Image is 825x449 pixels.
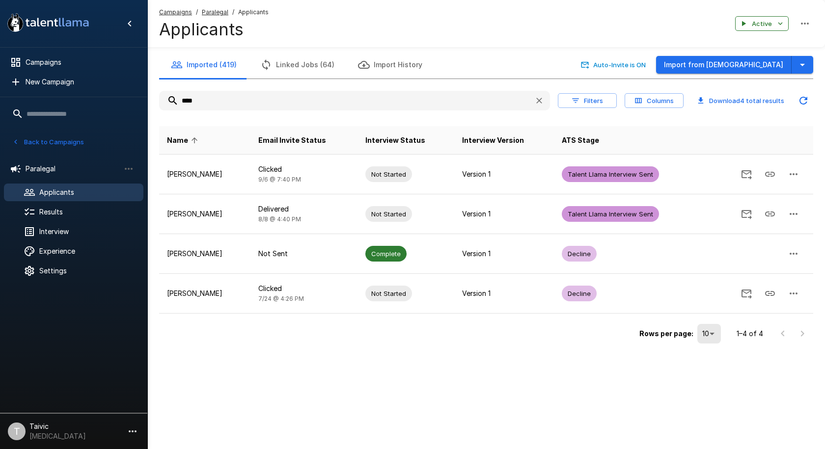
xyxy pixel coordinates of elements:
[735,209,758,217] span: Send Invitation
[167,289,243,298] p: [PERSON_NAME]
[462,249,546,259] p: Version 1
[735,289,758,297] span: Send Invitation
[167,249,243,259] p: [PERSON_NAME]
[697,324,721,343] div: 10
[258,249,350,259] p: Not Sent
[258,134,326,146] span: Email Invite Status
[238,7,269,17] span: Applicants
[794,91,813,110] button: Updated Today - 11:36 AM
[691,93,790,108] button: Download4 total results
[365,134,425,146] span: Interview Status
[365,249,407,259] span: Complete
[159,8,192,16] u: Campaigns
[365,210,412,219] span: Not Started
[462,169,546,179] p: Version 1
[365,289,412,298] span: Not Started
[735,169,758,178] span: Send Invitation
[258,164,350,174] p: Clicked
[202,8,228,16] u: Paralegal
[159,51,248,79] button: Imported (419)
[735,16,789,31] button: Active
[639,329,693,339] p: Rows per page:
[737,329,763,339] p: 1–4 of 4
[258,295,304,302] span: 7/24 @ 4:26 PM
[562,210,659,219] span: Talent Llama Interview Sent
[758,209,782,217] span: Copy Interview Link
[562,289,597,298] span: Decline
[232,7,234,17] span: /
[462,289,546,298] p: Version 1
[167,134,201,146] span: Name
[562,249,597,259] span: Decline
[625,93,684,108] button: Columns
[258,215,301,223] span: 8/8 @ 4:40 PM
[167,169,243,179] p: [PERSON_NAME]
[258,176,301,183] span: 9/6 @ 7:40 PM
[159,19,269,40] h4: Applicants
[462,209,546,219] p: Version 1
[758,169,782,178] span: Copy Interview Link
[558,93,617,108] button: Filters
[258,284,350,293] p: Clicked
[258,204,350,214] p: Delivered
[167,209,243,219] p: [PERSON_NAME]
[365,170,412,179] span: Not Started
[656,56,792,74] button: Import from [DEMOGRAPHIC_DATA]
[562,134,599,146] span: ATS Stage
[562,170,659,179] span: Talent Llama Interview Sent
[758,289,782,297] span: Copy Interview Link
[462,134,524,146] span: Interview Version
[579,57,648,73] button: Auto-Invite is ON
[196,7,198,17] span: /
[248,51,346,79] button: Linked Jobs (64)
[346,51,434,79] button: Import History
